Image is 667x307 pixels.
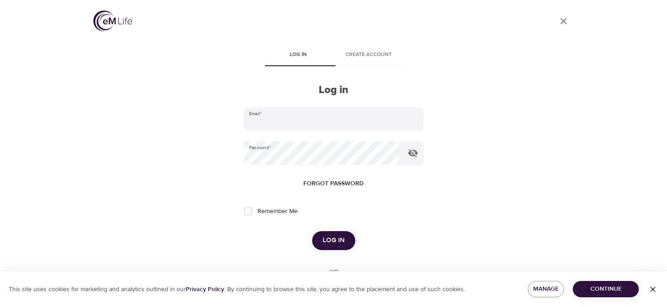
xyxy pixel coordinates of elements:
[258,207,298,216] span: Remember Me
[323,235,345,246] span: Log in
[244,84,424,97] h2: Log in
[528,281,564,297] button: Manage
[186,285,224,293] a: Privacy Policy
[303,178,364,189] span: Forgot password
[535,284,557,295] span: Manage
[339,50,399,60] span: Create account
[269,50,328,60] span: Log in
[300,176,367,192] button: Forgot password
[325,268,342,278] div: OR
[580,284,632,295] span: Continue
[244,45,424,66] div: disabled tabs example
[312,231,355,250] button: Log in
[573,281,639,297] button: Continue
[93,11,132,31] img: logo
[553,11,574,32] a: close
